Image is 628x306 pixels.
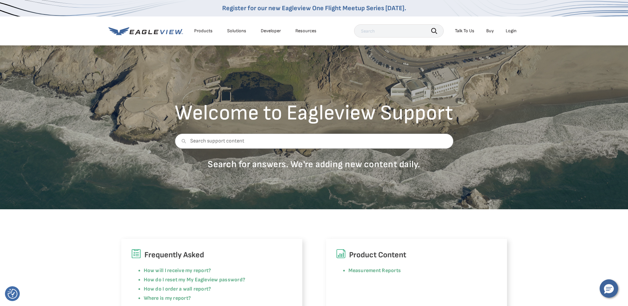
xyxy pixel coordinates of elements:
[144,277,246,283] a: How do I reset my My Eagleview password?
[131,249,292,261] h6: Frequently Asked
[336,249,497,261] h6: Product Content
[506,28,517,34] div: Login
[600,279,618,298] button: Hello, have a question? Let’s chat.
[175,159,453,170] p: Search for answers. We're adding new content daily.
[261,28,281,34] a: Developer
[144,286,211,292] a: How do I order a wall report?
[227,28,246,34] div: Solutions
[144,295,191,301] a: Where is my report?
[486,28,494,34] a: Buy
[175,134,453,149] input: Search support content
[175,103,453,124] h2: Welcome to Eagleview Support
[295,28,316,34] div: Resources
[8,289,17,299] button: Consent Preferences
[8,289,17,299] img: Revisit consent button
[354,24,444,38] input: Search
[222,4,406,12] a: Register for our new Eagleview One Flight Meetup Series [DATE].
[348,268,401,274] a: Measurement Reports
[194,28,213,34] div: Products
[455,28,474,34] div: Talk To Us
[144,268,211,274] a: How will I receive my report?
